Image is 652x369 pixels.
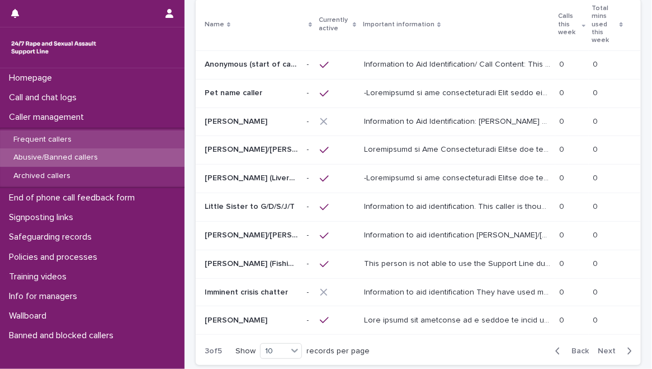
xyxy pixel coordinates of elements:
[593,58,601,69] p: 0
[593,171,601,183] p: 0
[196,338,231,365] p: 3 of 5
[307,86,311,98] p: -
[593,143,601,155] p: 0
[4,252,106,263] p: Policies and processes
[261,345,287,357] div: 10
[598,347,622,355] span: Next
[560,171,567,183] p: 0
[593,228,601,240] p: 0
[4,193,144,203] p: End of phone call feedback form
[4,73,61,83] p: Homepage
[560,115,567,127] p: 0
[364,286,552,297] p: Information to aid identification They have used multiple names - Katryna/Tiffany/Luna and these ...
[559,10,579,39] p: Calls this week
[196,108,641,136] tr: [PERSON_NAME][PERSON_NAME] -- Information to Aid Identification: [PERSON_NAME] usually identifies...
[205,86,264,98] p: Pet name caller
[364,143,552,155] p: Information to Aid Identification Caller has used the names Sarah, Patricia, Brianna, Jasmine, Es...
[593,314,601,325] p: 0
[205,200,297,212] p: Little Sister to G/D/S/J/T
[364,228,552,240] p: Information to aid identification Jonathan/Jason states that he is 19/20. He has been identified ...
[4,272,75,282] p: Training videos
[363,18,434,31] p: Important information
[364,314,552,325] p: This person has contacted us a number of times on webchat and it is believed that all of his cont...
[560,286,567,297] p: 0
[364,115,552,127] p: Information to Aid Identification: Dawn usually identifies herself by name. She has a Northern ac...
[205,115,270,127] p: [PERSON_NAME]
[205,286,290,297] p: Imminent crisis chatter
[593,86,601,98] p: 0
[560,86,567,98] p: 0
[546,346,593,356] button: Back
[307,58,311,69] p: -
[593,115,601,127] p: 0
[4,92,86,103] p: Call and chat logs
[307,200,311,212] p: -
[560,228,567,240] p: 0
[205,143,300,155] p: Sarah/Patricia/Brianna/Jasmine/Tatiana
[565,347,589,355] span: Back
[364,58,552,69] p: Information to Aid Identification/ Call Content: This caller is an abusive woman. She often decid...
[196,250,641,278] tr: [PERSON_NAME] (Fishing trip)[PERSON_NAME] (Fishing trip) -- This person is not able to use the Su...
[196,278,641,306] tr: Imminent crisis chatterImminent crisis chatter -- Information to aid identification They have use...
[196,193,641,221] tr: Little Sister to G/D/S/J/TLittle Sister to G/D/S/J/T -- Information to aid identification. This c...
[307,257,311,269] p: -
[364,200,552,212] p: Information to aid identification. This caller is thought to be the younger sister of frequent us...
[364,171,552,183] p: -Information to aid identification Caller may identify himself as Adam and has a Liverpool accent...
[205,228,300,240] p: [PERSON_NAME]/[PERSON_NAME]
[196,50,641,79] tr: Anonymous (start of call racism)Anonymous (start of call racism) -- Information to Aid Identifica...
[205,58,300,69] p: Anonymous (start of call racism)
[4,112,93,123] p: Caller management
[205,257,300,269] p: [PERSON_NAME] (Fishing trip)
[4,135,81,144] p: Frequent callers
[196,164,641,193] tr: [PERSON_NAME] (Liverpudlian accent)[PERSON_NAME] (Liverpudlian accent) -- -Loremipsumd si ame con...
[560,58,567,69] p: 0
[4,330,122,341] p: Banned and blocked callers
[205,171,300,183] p: Adam (Liverpudlian accent)
[235,347,256,356] p: Show
[4,171,79,181] p: Archived callers
[4,212,82,223] p: Signposting links
[307,228,311,240] p: -
[364,257,552,269] p: This person is not able to use the Support Line due to his previous sexually abusive calls. Ident...
[307,115,311,127] p: -
[306,347,370,356] p: records per page
[196,136,641,164] tr: [PERSON_NAME]/[PERSON_NAME]/[PERSON_NAME]/[PERSON_NAME]/[PERSON_NAME][PERSON_NAME]/[PERSON_NAME]/...
[364,86,552,98] p: -Information to aid identification This woman has a South-West accent. She sometimes elongates he...
[560,314,567,325] p: 0
[205,18,224,31] p: Name
[593,257,601,269] p: 0
[560,200,567,212] p: 0
[593,346,641,356] button: Next
[307,286,311,297] p: -
[307,143,311,155] p: -
[205,314,270,325] p: [PERSON_NAME]
[4,153,107,162] p: Abusive/Banned callers
[560,143,567,155] p: 0
[196,221,641,250] tr: [PERSON_NAME]/[PERSON_NAME][PERSON_NAME]/[PERSON_NAME] -- Information to aid identification [PERS...
[560,257,567,269] p: 0
[592,2,617,47] p: Total mins used this week
[9,36,98,59] img: rhQMoQhaT3yELyF149Cw
[196,306,641,335] tr: [PERSON_NAME][PERSON_NAME] -- Lore ipsumd sit ametconse ad e seddoe te incid ut laboree dol ma al...
[307,171,311,183] p: -
[4,291,86,302] p: Info for managers
[593,286,601,297] p: 0
[196,79,641,108] tr: Pet name callerPet name caller -- -Loremipsumd si ame consecteturadi Elit seddo eiu t Incid-Utla ...
[593,200,601,212] p: 0
[4,232,101,242] p: Safeguarding records
[4,311,55,321] p: Wallboard
[307,314,311,325] p: -
[319,14,350,35] p: Currently active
